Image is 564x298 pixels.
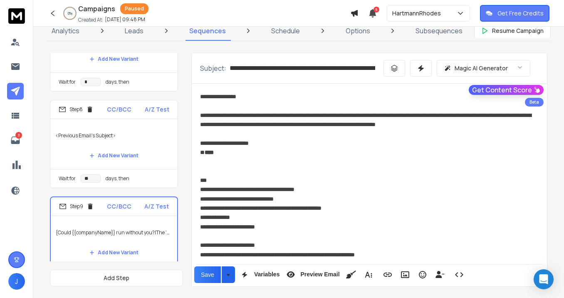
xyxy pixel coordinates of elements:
[341,21,375,41] a: Options
[283,266,341,283] button: Preview Email
[451,266,467,283] button: Code View
[78,4,115,14] h1: Campaigns
[52,26,79,36] p: Analytics
[271,26,300,36] p: Schedule
[83,51,145,67] button: Add New Variant
[266,21,305,41] a: Schedule
[411,21,468,41] a: Subsequences
[534,269,554,289] div: Open Intercom Messenger
[416,26,463,36] p: Subsequences
[78,17,103,23] p: Created At:
[346,26,370,36] p: Options
[105,16,145,23] p: [DATE] 09:48 PM
[392,9,444,17] p: HartmannRhodes
[194,266,221,283] button: Save
[474,22,551,39] button: Resume Campaign
[374,7,379,12] span: 6
[361,266,376,283] button: More Text
[107,202,131,211] p: CC/BCC
[68,11,72,16] p: 0 %
[50,196,178,286] li: Step9CC/BCCA/Z Test{Could {{companyName}} run without you?|The ‘Kidnap Test’ (quick score)|Owner-...
[415,266,430,283] button: Emoticons
[237,266,282,283] button: Variables
[8,273,25,290] button: J
[432,266,448,283] button: Insert Unsubscribe Link
[59,175,76,182] p: Wait for
[56,221,172,244] p: {Could {{companyName}} run without you?|The ‘Kidnap Test’ (quick score)|Owner-dependency lowers v...
[55,124,173,147] p: <Previous Email's Subject>
[120,3,148,14] div: Paused
[184,21,231,41] a: Sequences
[120,21,148,41] a: Leads
[15,132,22,139] p: 3
[7,132,24,149] a: 3
[343,266,359,283] button: Clean HTML
[47,21,84,41] a: Analytics
[299,271,341,278] span: Preview Email
[397,266,413,283] button: Insert Image (⌘P)
[50,100,178,188] li: Step8CC/BCCA/Z Test<Previous Email's Subject>Add New VariantWait fordays, then
[125,26,143,36] p: Leads
[189,26,226,36] p: Sequences
[83,244,145,261] button: Add New Variant
[469,85,544,95] button: Get Content Score
[437,60,530,77] button: Magic AI Generator
[252,271,282,278] span: Variables
[50,270,183,286] button: Add Step
[200,63,226,73] p: Subject:
[480,5,549,22] button: Get Free Credits
[59,79,76,85] p: Wait for
[497,9,544,17] p: Get Free Credits
[107,105,131,114] p: CC/BCC
[145,105,169,114] p: A/Z Test
[83,147,145,164] button: Add New Variant
[106,79,129,85] p: days, then
[59,203,94,210] div: Step 9
[525,98,544,107] div: Beta
[106,175,129,182] p: days, then
[144,202,169,211] p: A/Z Test
[455,64,508,72] p: Magic AI Generator
[59,106,94,113] div: Step 8
[380,266,396,283] button: Insert Link (⌘K)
